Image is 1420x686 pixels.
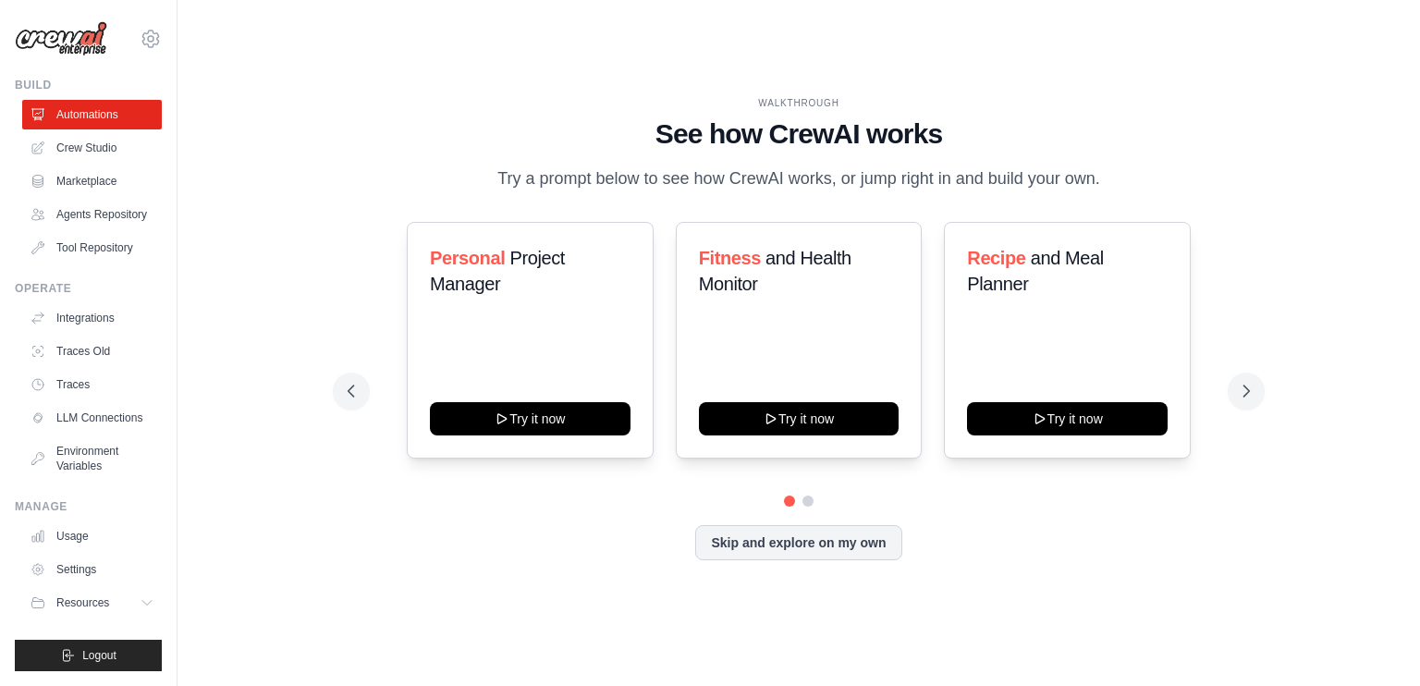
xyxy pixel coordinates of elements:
[699,402,900,435] button: Try it now
[22,436,162,481] a: Environment Variables
[22,555,162,584] a: Settings
[967,248,1103,294] span: and Meal Planner
[430,402,630,435] button: Try it now
[22,233,162,263] a: Tool Repository
[967,402,1168,435] button: Try it now
[22,521,162,551] a: Usage
[15,640,162,671] button: Logout
[22,200,162,229] a: Agents Repository
[699,248,851,294] span: and Health Monitor
[22,588,162,618] button: Resources
[22,166,162,196] a: Marketplace
[22,337,162,366] a: Traces Old
[695,525,901,560] button: Skip and explore on my own
[967,248,1025,268] span: Recipe
[348,96,1250,110] div: WALKTHROUGH
[699,248,761,268] span: Fitness
[22,100,162,129] a: Automations
[22,133,162,163] a: Crew Studio
[22,403,162,433] a: LLM Connections
[56,595,109,610] span: Resources
[15,21,107,56] img: Logo
[348,117,1250,151] h1: See how CrewAI works
[430,248,565,294] span: Project Manager
[15,78,162,92] div: Build
[22,303,162,333] a: Integrations
[15,499,162,514] div: Manage
[430,248,505,268] span: Personal
[15,281,162,296] div: Operate
[22,370,162,399] a: Traces
[488,165,1109,192] p: Try a prompt below to see how CrewAI works, or jump right in and build your own.
[82,648,116,663] span: Logout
